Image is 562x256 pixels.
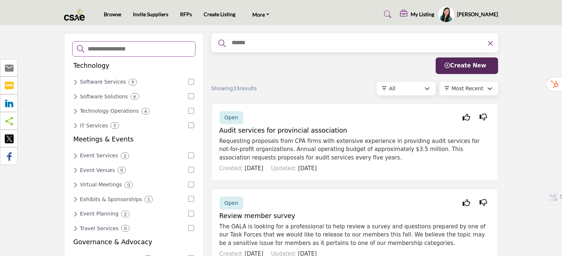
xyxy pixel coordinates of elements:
div: 5 Results For IT Services [110,122,119,129]
div: 0 Results For Travel Services [121,225,130,232]
p: The OALA is looking for a professional to help review a survey and questions prepared by one of o... [219,222,490,248]
a: Invite Suppliers [133,11,168,17]
input: Select Exhibits & Sponsorships [188,196,194,202]
div: 6 Results For Technology Operations [141,108,150,115]
a: More [247,9,274,20]
span: Created: [219,165,243,172]
h6: Software development and support services [80,79,126,85]
h6: Travel planning and management services [80,225,119,232]
b: 6 [144,109,147,114]
h5: Audit services for provincial association [219,127,490,134]
b: 0 [120,168,123,173]
b: 1 [147,197,150,202]
h5: [PERSON_NAME] [457,11,498,18]
span: All [389,85,396,91]
div: 0 Results For Event Venues [117,167,126,173]
div: 9 Results For Software Services [129,79,137,85]
b: 6 [134,94,136,99]
h5: My Listing [411,11,435,18]
input: Select Software Solutions [188,93,194,99]
input: Select Travel Services [188,225,194,231]
span: Open [225,200,238,206]
i: Not Interested [480,117,488,118]
span: [DATE] [245,165,263,172]
b: 2 [124,153,126,158]
span: [DATE] [298,165,317,172]
span: 33 [233,85,240,91]
h5: Technology [73,62,109,70]
h6: Exhibition and sponsorship services [80,196,142,203]
div: 2 Results For Event Planning [121,211,130,217]
img: site Logo [64,8,89,21]
b: 0 [127,182,130,187]
input: Select Event Venues [188,167,194,173]
input: Select Event Services [188,152,194,158]
div: My Listing [400,10,435,19]
span: Most Recent [452,85,484,91]
h5: Review member survey [219,212,490,220]
a: Browse [104,11,121,17]
input: Select IT Services [188,122,194,128]
a: Search [377,8,396,20]
button: Show hide supplier dropdown [438,6,454,22]
div: Showing results [211,85,298,92]
input: Select Technology Operations [188,108,194,114]
i: Interested [463,117,470,118]
a: RFPs [180,11,192,17]
h6: IT services and support [80,123,108,129]
h6: Comprehensive event management services [80,152,118,159]
h5: Governance & Advocacy [73,238,152,246]
b: 2 [124,211,127,217]
div: 0 Results For Virtual Meetings [124,182,133,188]
p: Requesting proposals from CPA firms with extensive experience in providing audit services for not... [219,137,490,162]
h6: Software solutions and applications [80,94,128,100]
input: Select Event Planning [188,211,194,217]
span: Open [225,115,238,120]
span: Create New [445,62,487,69]
h6: Services for managing technology operations [80,108,139,114]
b: 0 [124,226,127,231]
input: Select Software Services [188,79,194,85]
input: Search Categories [87,44,190,54]
b: 5 [113,123,116,128]
h6: Professional event planning services [80,211,119,217]
h6: Virtual meeting platforms and services [80,182,122,188]
a: Create Listing [204,11,235,17]
input: Select Virtual Meetings [188,182,194,187]
h5: Meetings & Events [73,136,134,143]
button: Create New [436,57,498,74]
div: 1 Results For Exhibits & Sponsorships [144,196,153,203]
h6: Venues for hosting events [80,167,115,173]
div: 6 Results For Software Solutions [131,93,139,100]
b: 9 [131,80,134,85]
span: Updated: [271,165,296,172]
div: 2 Results For Event Services [121,152,129,159]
